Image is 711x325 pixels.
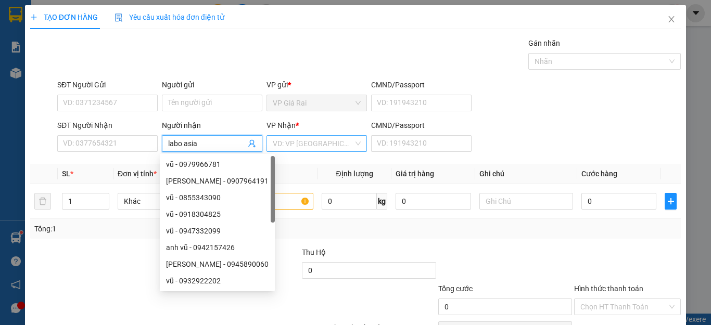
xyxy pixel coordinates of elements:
button: delete [34,193,51,210]
div: CMND/Passport [371,120,472,131]
span: user-add [248,139,256,148]
div: vũ - 0855343090 [160,189,275,206]
div: SĐT Người Nhận [57,120,158,131]
span: Đơn vị tính [118,170,157,178]
div: vũ - 0979966781 [166,159,269,170]
span: Thu Hộ [302,248,326,256]
div: phạm tuấn vũ - 0945890060 [160,256,275,272]
div: vũ - 0918304825 [166,209,269,220]
div: vũ - 0918304825 [160,206,275,223]
div: vũ - 0979966781 [160,156,275,173]
span: TẠO ĐƠN HÀNG [30,13,98,21]
div: CMND/Passport [371,79,472,90]
span: kg [377,193,387,210]
div: vũ - 0855343090 [166,192,269,203]
div: anh vũ - 0942157426 [166,242,269,253]
div: vũ - 0932922202 [160,272,275,289]
span: plus [665,197,676,205]
label: Hình thức thanh toán [574,284,643,293]
span: plus [30,14,37,21]
span: Định lượng [336,170,373,178]
button: Close [657,5,686,34]
div: [PERSON_NAME] - 0945890060 [166,258,269,270]
span: Cước hàng [581,170,617,178]
span: Tổng cước [438,284,473,293]
span: VP Nhận [266,121,296,129]
span: Giá trị hàng [396,170,434,178]
span: Khác [124,193,205,209]
div: VP gửi [266,79,367,90]
div: vũ linh - 0907964191 [160,173,275,189]
span: SL [62,170,70,178]
div: vũ - 0947332099 [166,225,269,237]
span: VP Giá Rai [273,95,361,111]
img: icon [115,14,123,22]
input: Ghi Chú [479,193,573,210]
button: plus [665,193,677,210]
div: vũ - 0932922202 [166,275,269,287]
th: Ghi chú [475,164,577,184]
div: [PERSON_NAME] - 0907964191 [166,175,269,187]
div: Tổng: 1 [34,223,275,235]
div: Người gửi [162,79,262,90]
label: Gán nhãn [528,39,560,47]
span: close [667,15,676,23]
div: anh vũ - 0942157426 [160,239,275,256]
div: Người nhận [162,120,262,131]
span: Yêu cầu xuất hóa đơn điện tử [115,13,224,21]
div: SĐT Người Gửi [57,79,158,90]
input: 0 [396,193,471,210]
div: vũ - 0947332099 [160,223,275,239]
